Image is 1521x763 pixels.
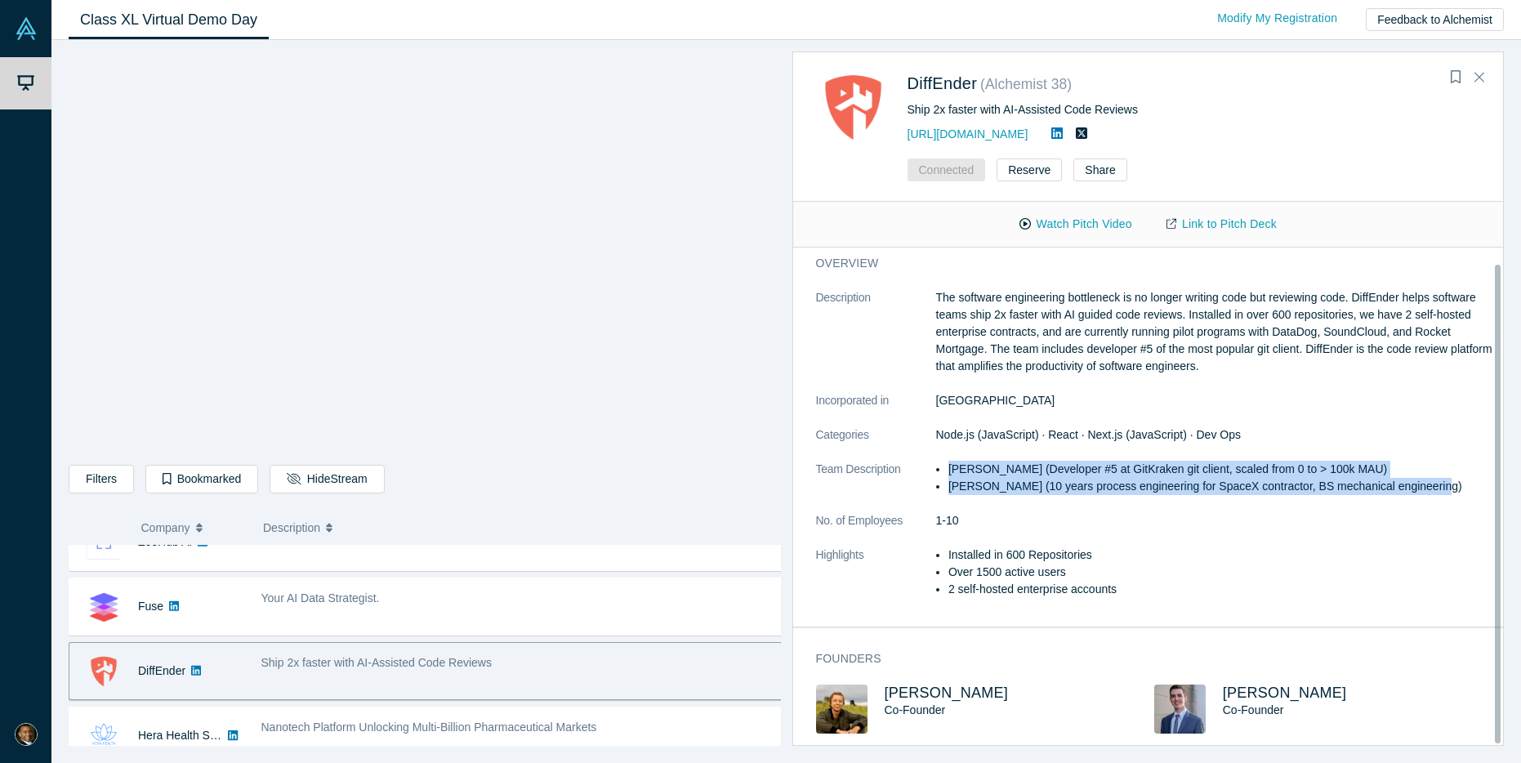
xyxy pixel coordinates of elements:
[1200,4,1354,33] a: Modify My Registration
[1223,703,1284,716] span: Co-Founder
[1223,685,1347,701] a: [PERSON_NAME]
[1149,210,1294,239] a: Link to Pitch Deck
[1073,158,1126,181] button: Share
[138,729,249,742] a: Hera Health Solutions
[816,650,1470,667] h3: Founders
[936,289,1493,375] p: The software engineering bottleneck is no longer writing code but reviewing code. DiffEnder helps...
[15,17,38,40] img: Alchemist Vault Logo
[263,511,769,545] button: Description
[885,703,946,716] span: Co-Founder
[816,255,1470,272] h3: overview
[261,656,492,669] span: Ship 2x faster with AI-Assisted Code Reviews
[908,74,978,92] a: DiffEnder
[908,158,986,181] button: Connected
[1154,685,1206,734] img: Connor Owen's Profile Image
[948,478,1492,495] li: [PERSON_NAME] (10 years process engineering for SpaceX contractor, BS mechanical engineering)
[69,465,134,493] button: Filters
[816,512,936,547] dt: No. of Employees
[141,511,247,545] button: Company
[261,721,597,734] span: Nanotech Platform Unlocking Multi-Billion Pharmaceutical Markets
[936,392,1493,409] dd: [GEOGRAPHIC_DATA]
[908,127,1028,141] a: [URL][DOMAIN_NAME]
[997,158,1062,181] button: Reserve
[948,581,1492,598] li: 2 self-hosted enterprise accounts
[936,512,1493,529] dd: 1-10
[980,76,1072,92] small: ( Alchemist 38 )
[816,461,936,512] dt: Team Description
[1002,210,1149,239] button: Watch Pitch Video
[936,428,1241,441] span: Node.js (JavaScript) · React · Next.js (JavaScript) · Dev Ops
[816,426,936,461] dt: Categories
[69,53,780,453] iframe: To enrich screen reader interactions, please activate Accessibility in Grammarly extension settings
[948,461,1492,478] li: [PERSON_NAME] (Developer #5 at GitKraken git client, scaled from 0 to > 100k MAU)
[141,511,190,545] span: Company
[1444,66,1467,89] button: Bookmark
[816,289,936,392] dt: Description
[816,547,936,615] dt: Highlights
[87,719,121,753] img: Hera Health Solutions's Logo
[885,685,1009,701] a: [PERSON_NAME]
[816,685,868,734] img: Kyle Smith's Profile Image
[261,591,380,605] span: Your AI Data Strategist.
[948,564,1492,581] li: Over 1500 active users
[816,392,936,426] dt: Incorporated in
[263,511,320,545] span: Description
[145,465,258,493] button: Bookmarked
[69,1,269,39] a: Class XL Virtual Demo Day
[270,465,384,493] button: HideStream
[948,547,1492,564] li: Installed in 600 Repositories
[816,70,890,145] img: DiffEnder's Logo
[87,654,121,689] img: DiffEnder's Logo
[138,600,163,613] a: Fuse
[1366,8,1504,31] button: Feedback to Alchemist
[15,723,38,746] img: Juan Scarlett's Account
[908,101,1452,118] div: Ship 2x faster with AI-Assisted Code Reviews
[138,664,185,677] a: DiffEnder
[87,590,121,624] img: Fuse's Logo
[1467,65,1492,91] button: Close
